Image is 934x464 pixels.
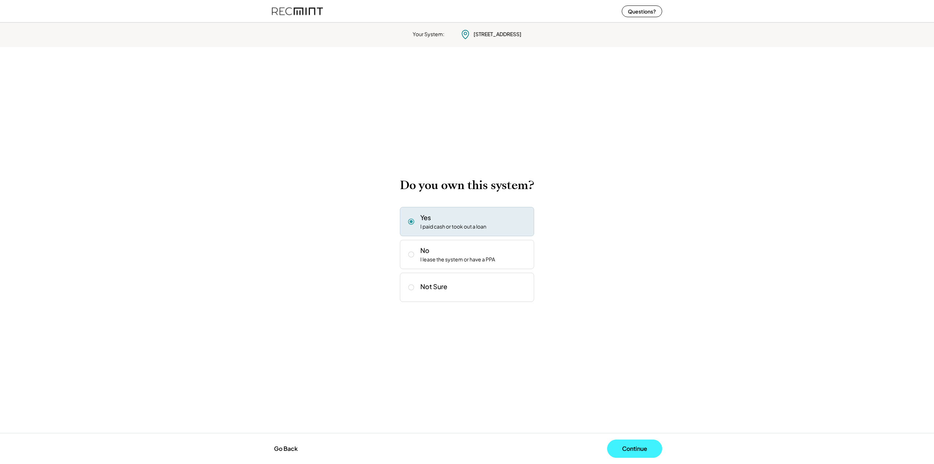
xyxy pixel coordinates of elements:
[420,246,429,255] div: No
[413,31,444,38] div: Your System:
[420,256,495,263] div: I lease the system or have a PPA
[622,5,662,17] button: Questions?
[607,440,662,458] button: Continue
[420,213,431,222] div: Yes
[272,441,300,457] button: Go Back
[420,282,447,291] div: Not Sure
[400,178,534,192] h2: Do you own this system?
[474,31,521,38] div: [STREET_ADDRESS]
[420,223,486,230] div: I paid cash or took out a loan
[272,1,323,21] img: recmint-logotype%403x%20%281%29.jpeg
